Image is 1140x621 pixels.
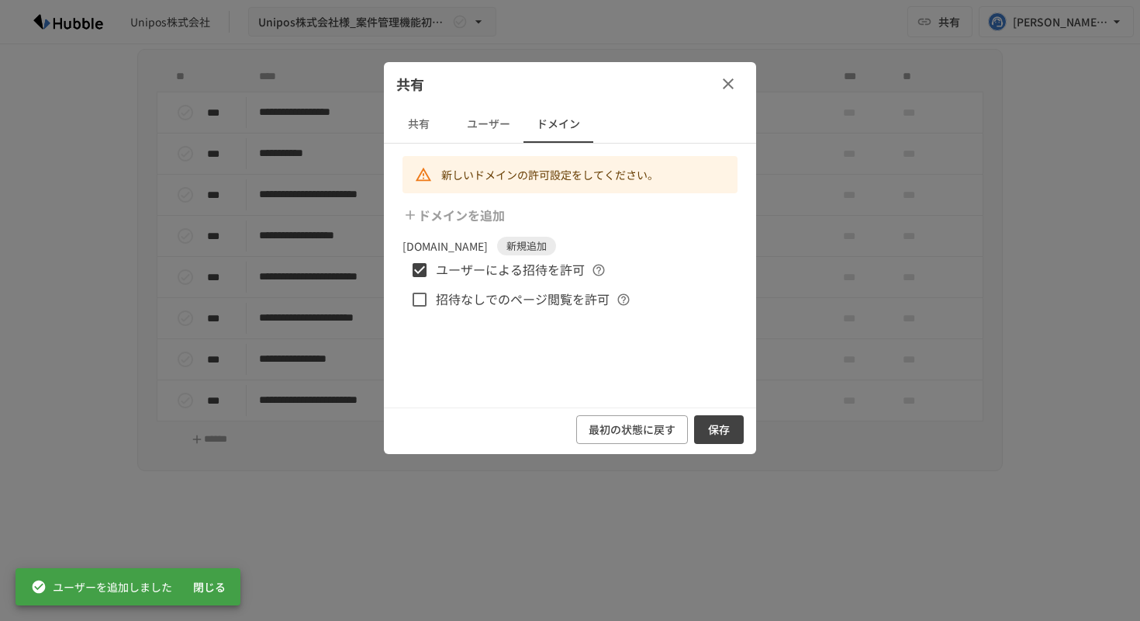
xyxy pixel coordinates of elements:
button: ドメインを追加 [399,199,511,231]
span: ユーザーによる招待を許可 [436,260,585,280]
span: 招待なしでのページ閲覧を許可 [436,290,610,310]
p: [DOMAIN_NAME] [402,238,488,255]
button: ユーザー [454,106,523,143]
span: 新規追加 [497,238,556,254]
div: ユーザーを追加しました [31,573,172,601]
div: 新しいドメインの許可設定をしてください。 [441,161,658,189]
button: 共有 [384,106,454,143]
div: 共有 [384,62,756,106]
button: 閉じる [185,573,234,602]
button: 最初の状態に戻す [576,415,688,444]
button: ドメイン [523,106,593,143]
button: 保存 [694,415,744,444]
